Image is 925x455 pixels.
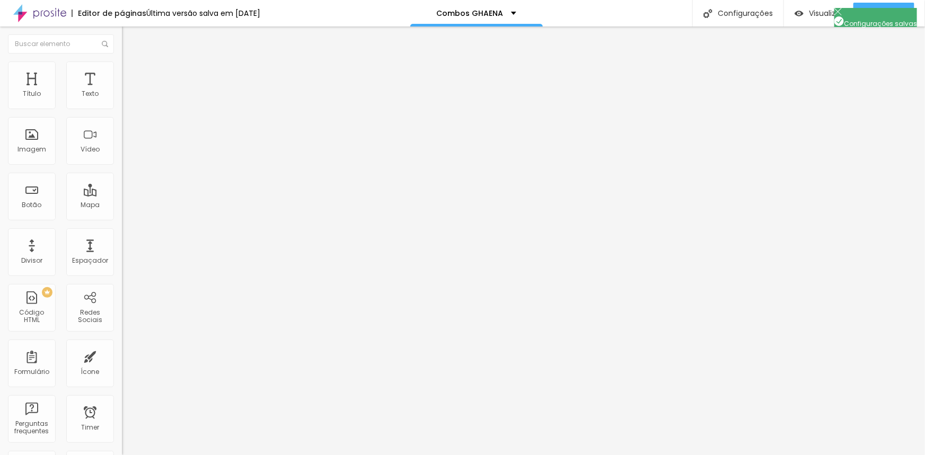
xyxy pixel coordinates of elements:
div: Texto [82,90,99,97]
button: Publicar [853,3,914,24]
div: Ícone [81,368,100,376]
div: Timer [81,424,99,431]
div: Última versão salva em [DATE] [146,10,260,17]
img: view-1.svg [795,9,804,18]
div: Imagem [17,146,46,153]
div: Código HTML [11,309,52,324]
button: Visualizar [784,3,853,24]
img: Icone [834,16,844,26]
span: Visualizar [809,9,843,17]
div: Mapa [81,201,100,209]
img: Icone [703,9,712,18]
div: Redes Sociais [69,309,111,324]
img: Icone [834,8,842,15]
div: Título [23,90,41,97]
div: Divisor [21,257,42,264]
div: Editor de páginas [72,10,146,17]
div: Vídeo [81,146,100,153]
input: Buscar elemento [8,34,114,53]
div: Espaçador [72,257,108,264]
span: Configurações salvas [834,19,917,28]
img: Icone [102,41,108,47]
p: Combos GHAENA [436,10,503,17]
div: Perguntas frequentes [11,420,52,435]
div: Formulário [14,368,49,376]
div: Botão [22,201,42,209]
